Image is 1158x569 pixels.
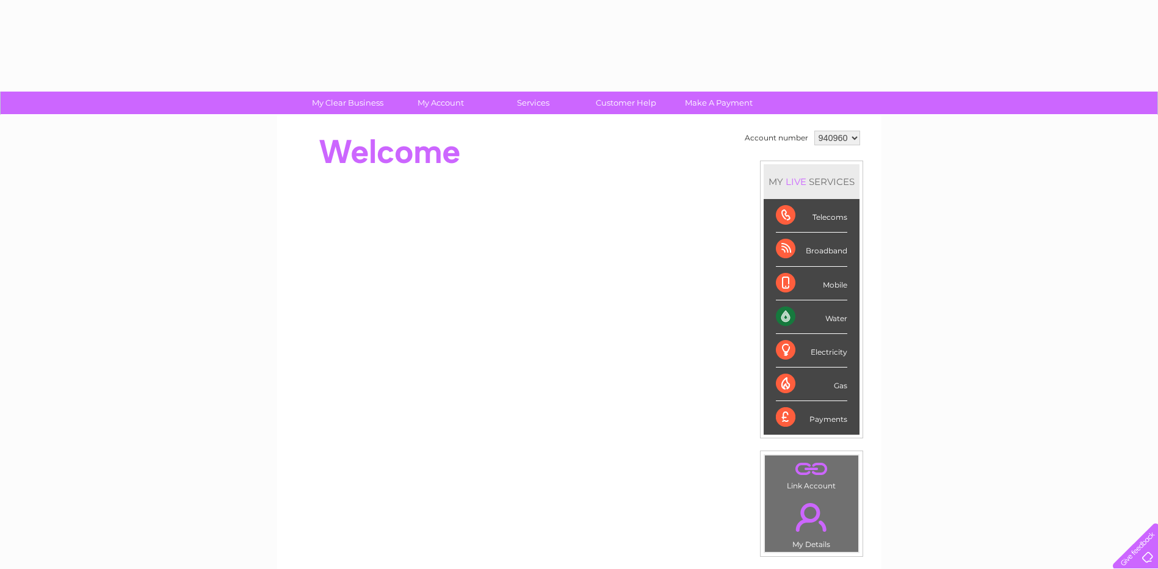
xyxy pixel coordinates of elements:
[764,455,859,493] td: Link Account
[776,368,847,401] div: Gas
[776,300,847,334] div: Water
[483,92,584,114] a: Services
[776,267,847,300] div: Mobile
[776,199,847,233] div: Telecoms
[776,334,847,368] div: Electricity
[768,458,855,480] a: .
[768,496,855,538] a: .
[783,176,809,187] div: LIVE
[297,92,398,114] a: My Clear Business
[776,401,847,434] div: Payments
[576,92,676,114] a: Customer Help
[668,92,769,114] a: Make A Payment
[742,128,811,148] td: Account number
[764,164,859,199] div: MY SERVICES
[764,493,859,553] td: My Details
[776,233,847,266] div: Broadband
[390,92,491,114] a: My Account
